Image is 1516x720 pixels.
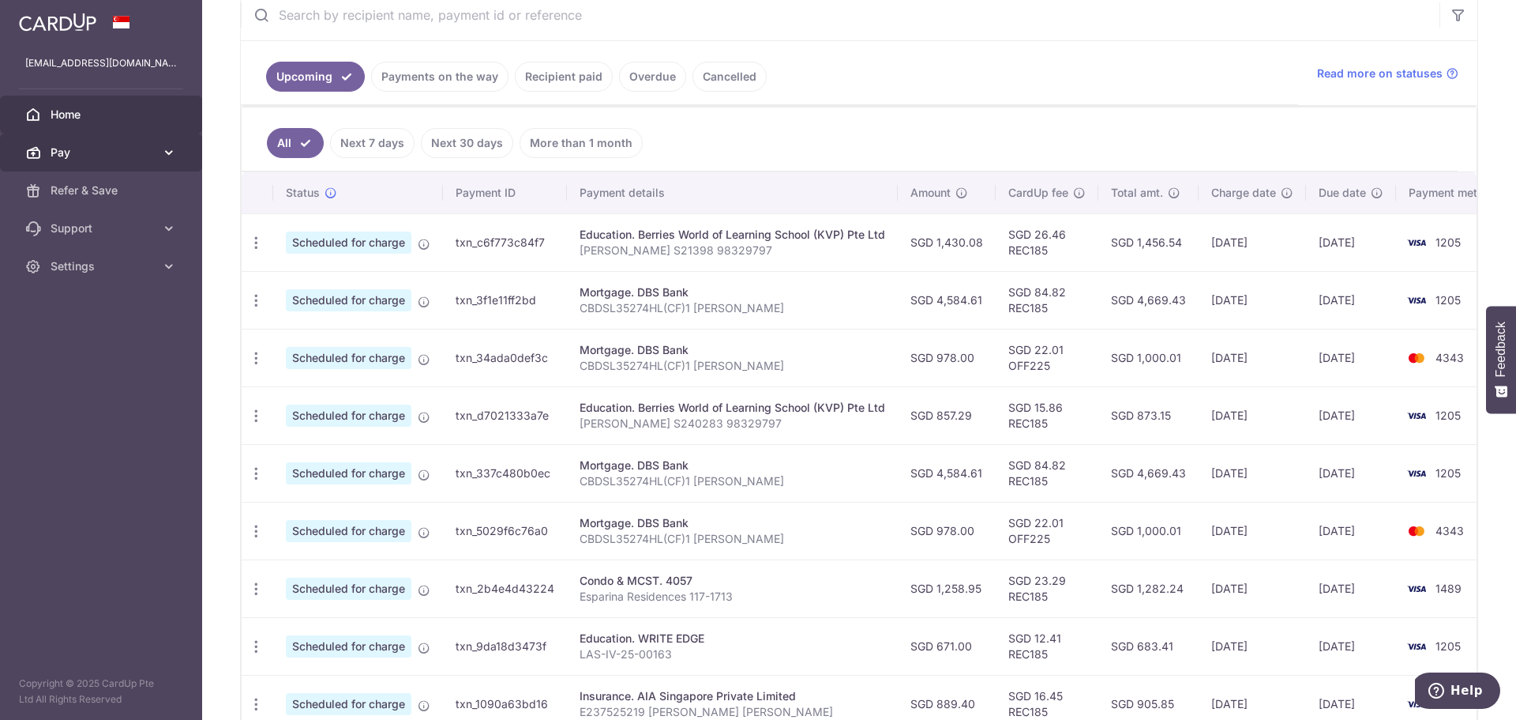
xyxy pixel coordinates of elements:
span: Amount [910,185,951,201]
span: Status [286,185,320,201]
div: Insurance. AIA Singapore Private Limited [580,688,885,704]
div: Education. Berries World of Learning School (KVP) Pte Ltd [580,400,885,416]
td: SGD 84.82 REC185 [996,444,1098,502]
td: SGD 22.01 OFF225 [996,502,1098,560]
a: Cancelled [692,62,767,92]
span: Refer & Save [51,183,155,198]
td: [DATE] [1199,213,1306,271]
p: CBDSL35274HL(CF)1 [PERSON_NAME] [580,358,885,374]
span: Settings [51,258,155,274]
span: 1489 [1435,582,1462,595]
td: SGD 1,456.54 [1098,213,1199,271]
img: Bank Card [1401,579,1432,598]
img: Bank Card [1401,233,1432,252]
td: txn_34ada0def3c [443,329,567,386]
span: Total amt. [1111,185,1163,201]
td: SGD 683.41 [1098,617,1199,675]
td: [DATE] [1306,386,1396,444]
p: CBDSL35274HL(CF)1 [PERSON_NAME] [580,473,885,489]
td: [DATE] [1306,444,1396,502]
td: [DATE] [1199,502,1306,560]
td: [DATE] [1306,502,1396,560]
button: Feedback - Show survey [1486,306,1516,413]
a: Overdue [619,62,686,92]
span: Scheduled for charge [286,347,411,369]
td: SGD 1,000.01 [1098,502,1199,560]
span: Scheduled for charge [286,635,411,658]
div: Mortgage. DBS Bank [580,285,885,300]
td: [DATE] [1306,617,1396,675]
td: SGD 4,584.61 [898,444,996,502]
p: Esparina Residences 117-1713 [580,589,885,605]
div: Education. Berries World of Learning School (KVP) Pte Ltd [580,227,885,243]
span: Scheduled for charge [286,693,411,715]
div: Mortgage. DBS Bank [580,342,885,358]
td: [DATE] [1199,444,1306,502]
td: SGD 4,669.43 [1098,444,1199,502]
p: CBDSL35274HL(CF)1 [PERSON_NAME] [580,300,885,316]
img: Bank Card [1401,637,1432,656]
img: Bank Card [1401,522,1432,541]
td: txn_5029f6c76a0 [443,502,567,560]
td: SGD 12.41 REC185 [996,617,1098,675]
span: Home [51,107,155,123]
td: SGD 978.00 [898,502,996,560]
td: SGD 4,669.43 [1098,271,1199,329]
p: [EMAIL_ADDRESS][DOMAIN_NAME] [25,55,177,71]
span: 1205 [1435,639,1461,653]
td: SGD 22.01 OFF225 [996,329,1098,386]
span: 1205 [1435,236,1461,249]
span: 1205 [1435,409,1461,422]
div: Mortgage. DBS Bank [580,515,885,531]
img: Bank Card [1401,464,1432,483]
th: Payment details [567,172,898,213]
span: Scheduled for charge [286,232,411,254]
td: txn_3f1e11ff2bd [443,271,567,329]
a: Upcoming [266,62,365,92]
a: Next 7 days [330,128,415,158]
td: SGD 23.29 REC185 [996,560,1098,617]
td: SGD 857.29 [898,386,996,444]
a: More than 1 month [520,128,643,158]
a: Next 30 days [421,128,513,158]
a: Payments on the way [371,62,508,92]
p: CBDSL35274HL(CF)1 [PERSON_NAME] [580,531,885,547]
p: LAS-IV-25-00163 [580,646,885,662]
td: SGD 1,000.01 [1098,329,1199,386]
img: CardUp [19,13,96,32]
div: Education. WRITE EDGE [580,631,885,646]
td: txn_337c480b0ec [443,444,567,502]
th: Payment ID [443,172,567,213]
span: Scheduled for charge [286,578,411,600]
td: SGD 1,258.95 [898,560,996,617]
span: Feedback [1494,322,1508,377]
td: SGD 15.86 REC185 [996,386,1098,444]
span: Scheduled for charge [286,462,411,484]
td: SGD 671.00 [898,617,996,675]
span: Read more on statuses [1317,66,1443,81]
td: SGD 978.00 [898,329,996,386]
td: SGD 873.15 [1098,386,1199,444]
span: Charge date [1211,185,1276,201]
span: Due date [1319,185,1366,201]
span: 4343 [1435,351,1464,364]
img: Bank Card [1401,406,1432,425]
span: 4343 [1435,524,1464,537]
td: txn_d7021333a7e [443,386,567,444]
td: SGD 26.46 REC185 [996,213,1098,271]
td: txn_2b4e4d43224 [443,560,567,617]
td: [DATE] [1306,329,1396,386]
td: [DATE] [1199,386,1306,444]
a: Read more on statuses [1317,66,1458,81]
p: [PERSON_NAME] S21398 98329797 [580,243,885,258]
td: SGD 84.82 REC185 [996,271,1098,329]
span: 1205 [1435,466,1461,480]
span: Pay [51,145,155,160]
span: Scheduled for charge [286,405,411,427]
td: [DATE] [1306,213,1396,271]
td: [DATE] [1199,617,1306,675]
a: Recipient paid [515,62,613,92]
span: Support [51,221,155,236]
td: txn_9da18d3473f [443,617,567,675]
